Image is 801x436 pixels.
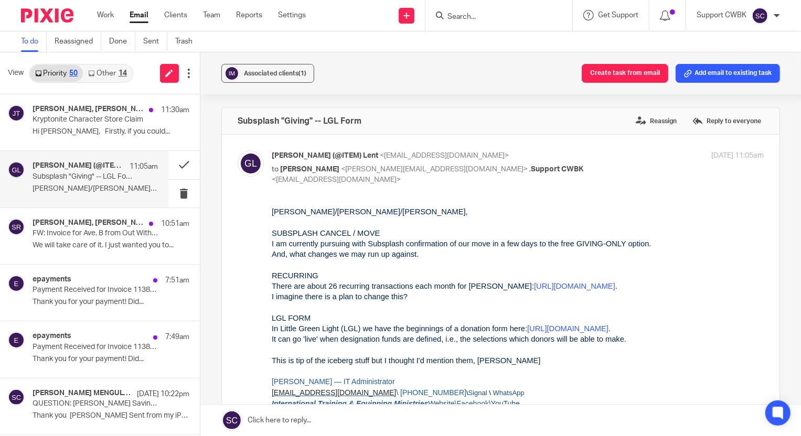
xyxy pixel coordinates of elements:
[598,12,638,19] span: Get Support
[238,150,264,177] img: svg%3E
[156,193,183,201] a: Website
[446,13,541,22] input: Search
[219,193,248,201] a: YouTube
[33,355,189,364] p: Thank you for your payment! Did...
[33,127,189,136] p: Hi [PERSON_NAME], Firstly, if you could...
[8,68,24,79] span: View
[69,70,78,77] div: 50
[33,161,124,170] h4: [PERSON_NAME] (@ITEM) Lent
[8,105,25,122] img: svg%3E
[33,298,189,307] p: Thank you for your payment! Did...
[33,105,144,114] h4: [PERSON_NAME], [PERSON_NAME]
[195,182,197,190] span: \
[165,275,189,286] p: 7:51am
[109,31,135,52] a: Done
[8,219,25,235] img: svg%3E
[33,241,189,250] p: We will take care of it. I just wanted you to...
[130,10,148,20] a: Email
[8,161,25,178] img: svg%3E
[33,399,158,408] p: QUESTION: [PERSON_NAME] Savings Account Question
[183,193,219,201] span: \ \
[529,166,531,173] span: ,
[33,389,132,398] h4: [PERSON_NAME] MENGULOGLU, Me, Mail Delivery Subsystem
[244,70,306,77] span: Associated clients
[203,10,220,20] a: Team
[119,70,127,77] div: 14
[280,166,339,173] span: [PERSON_NAME]
[272,176,401,183] span: <[EMAIL_ADDRESS][DOMAIN_NAME]>
[33,172,133,181] p: Subsplash "Giving" -- LGL Form
[137,389,189,399] p: [DATE] 10:22pm
[8,332,25,348] img: svg%3E
[97,10,114,20] a: Work
[380,152,509,159] span: <[EMAIL_ADDRESS][DOMAIN_NAME]>
[185,193,217,201] a: Facebook
[752,7,768,24] img: svg%3E
[217,182,219,190] span: \
[33,184,158,193] p: [PERSON_NAME]/[PERSON_NAME]/[PERSON_NAME], SUBSPLASH CANCEL /...
[221,64,314,83] button: Associated clients(1)
[238,116,361,126] h4: Subsplash "Giving" -- LGL Form
[143,31,167,52] a: Sent
[33,229,158,238] p: FW: Invoice for Ave. B from Out With The Old Junk Removal
[221,182,253,190] a: WhatsApp
[633,113,679,129] label: Reassign
[83,65,132,82] a: Other14
[33,219,144,227] h4: [PERSON_NAME], [PERSON_NAME]
[197,182,216,190] a: Signal
[33,411,189,420] p: Thank you [PERSON_NAME] Sent from my iPhone ...
[236,10,262,20] a: Reports
[697,10,746,20] p: Support CWBK
[298,70,306,77] span: (1)
[33,115,158,124] p: Kryptonite Character Store Claim
[676,64,780,83] button: Add email to existing task
[278,10,306,20] a: Settings
[341,166,528,173] span: <[PERSON_NAME][EMAIL_ADDRESS][DOMAIN_NAME]>
[33,343,158,352] p: Payment Received for Invoice 113849044 (CRI)
[33,332,71,341] h4: epayments
[161,219,189,229] p: 10:51am
[130,161,158,172] p: 11:05am
[33,275,71,284] h4: epayments
[272,166,279,173] span: to
[161,105,189,115] p: 11:30am
[711,150,764,161] p: [DATE] 11:05am
[30,65,83,82] a: Priority50
[531,166,583,173] span: Support CWBK
[224,66,240,81] img: svg%3E
[690,113,764,129] label: Reply to everyone
[175,31,200,52] a: Trash
[21,31,47,52] a: To do
[164,10,187,20] a: Clients
[33,286,158,295] p: Payment Received for Invoice 113810277 (CRI)
[272,152,378,159] span: [PERSON_NAME] (@ITEM) Lent
[8,275,25,292] img: svg%3E
[55,31,101,52] a: Reassigned
[582,64,668,83] button: Create task from email
[255,118,337,126] a: [URL][DOMAIN_NAME]
[262,75,344,84] a: [URL][DOMAIN_NAME]
[165,332,189,342] p: 7:49am
[8,389,25,406] img: svg%3E
[21,8,73,23] img: Pixie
